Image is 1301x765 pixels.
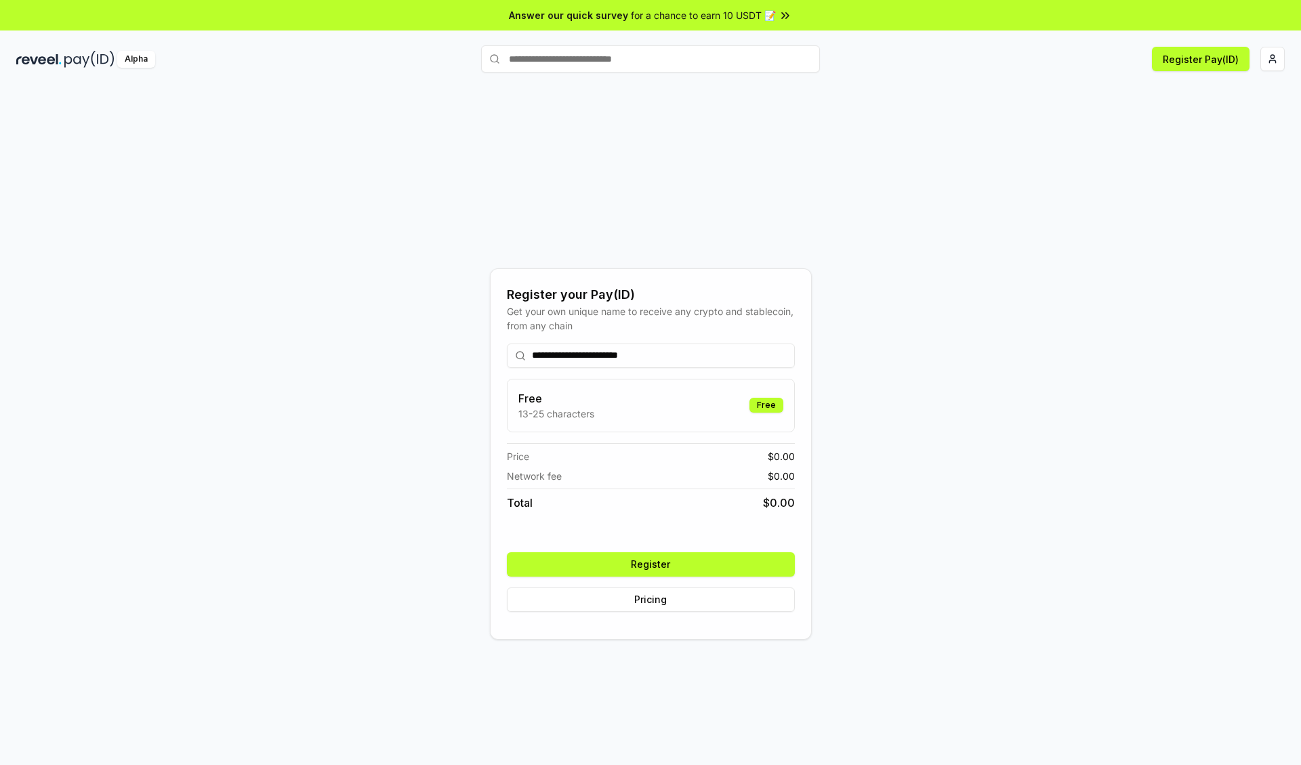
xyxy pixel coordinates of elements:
[117,51,155,68] div: Alpha
[64,51,115,68] img: pay_id
[16,51,62,68] img: reveel_dark
[507,495,533,511] span: Total
[507,587,795,612] button: Pricing
[631,8,776,22] span: for a chance to earn 10 USDT 📝
[749,398,783,413] div: Free
[1152,47,1250,71] button: Register Pay(ID)
[507,304,795,333] div: Get your own unique name to receive any crypto and stablecoin, from any chain
[768,449,795,463] span: $ 0.00
[507,285,795,304] div: Register your Pay(ID)
[763,495,795,511] span: $ 0.00
[518,390,594,407] h3: Free
[507,552,795,577] button: Register
[768,469,795,483] span: $ 0.00
[518,407,594,421] p: 13-25 characters
[509,8,628,22] span: Answer our quick survey
[507,449,529,463] span: Price
[507,469,562,483] span: Network fee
